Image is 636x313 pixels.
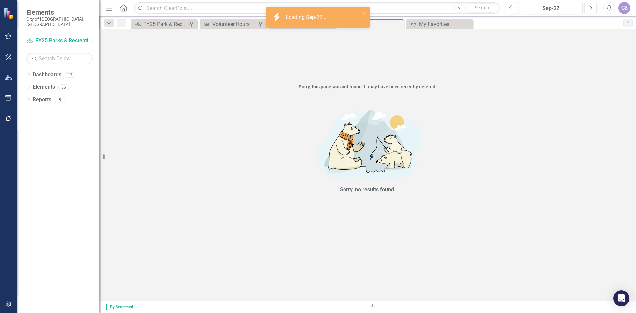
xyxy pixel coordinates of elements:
span: Search [475,5,489,10]
button: Search [465,3,498,13]
a: My Favorites [408,20,471,28]
span: Elements [26,8,93,16]
div: Volunteer Hours [212,20,256,28]
div: FY25 Park & Rec - Strategic Plan [143,20,187,28]
img: ClearPoint Strategy [3,8,15,19]
button: Sep-22 [519,2,583,14]
button: close [362,9,367,17]
a: Dashboards [33,71,61,78]
a: FY25 Park & Rec - Strategic Plan [132,20,187,28]
a: FY25 Parks & Recreation [26,37,93,45]
div: Sorry, no results found. [340,186,396,194]
a: Volunteer Hours [201,20,256,28]
div: Sep-22 [521,4,580,12]
img: No results found [268,104,467,184]
a: Reports [33,96,51,104]
input: Search ClearPoint... [134,2,500,14]
button: CB [618,2,630,14]
div: 13 [65,72,75,78]
span: By Scorecard [106,304,136,310]
div: Open Intercom Messenger [613,290,629,306]
div: Sorry, this page was not found. It may have been recently deleted. [99,83,636,90]
div: 36 [58,84,69,90]
div: Loading... [350,21,402,29]
div: 9 [55,97,65,103]
div: My Favorites [419,20,471,28]
div: Loading Sep-22... [286,14,328,21]
small: City of [GEOGRAPHIC_DATA], [GEOGRAPHIC_DATA] [26,16,93,27]
input: Search Below... [26,53,93,64]
a: Elements [33,83,55,91]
